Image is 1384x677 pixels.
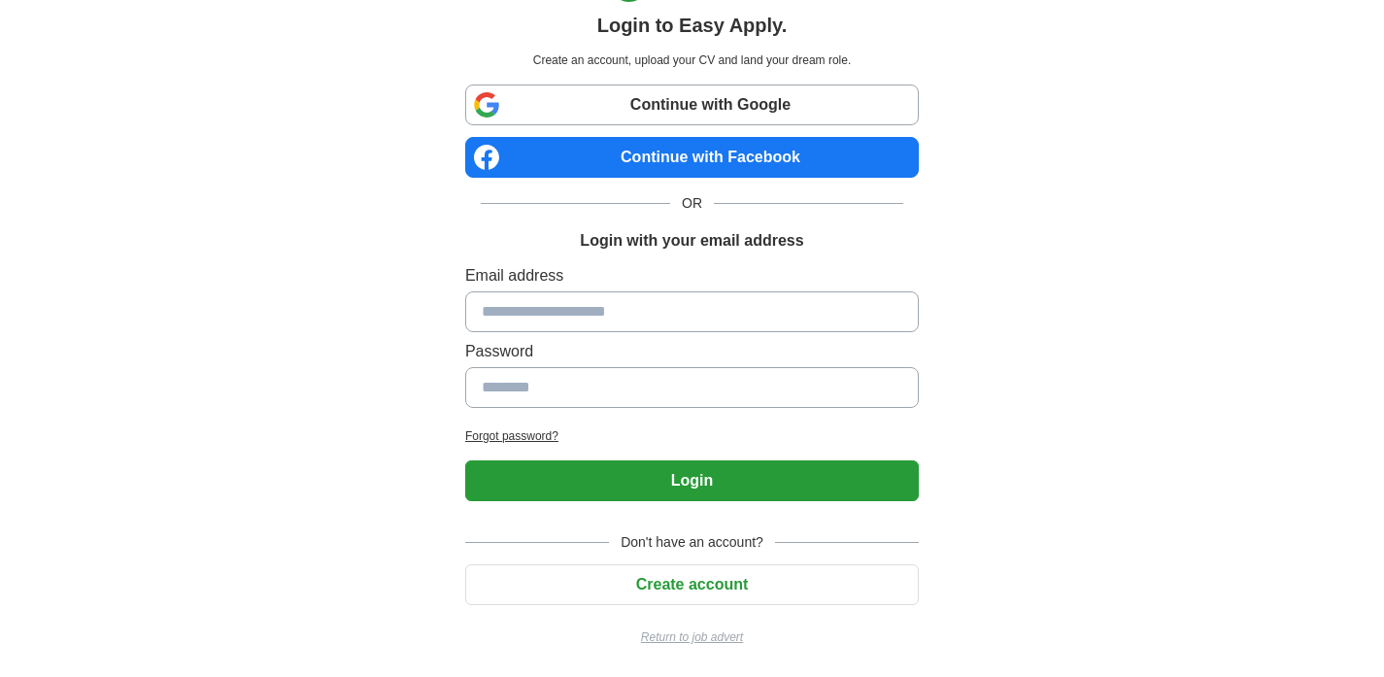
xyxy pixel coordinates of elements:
[597,11,788,40] h1: Login to Easy Apply.
[465,564,919,605] button: Create account
[580,229,803,253] h1: Login with your email address
[465,427,919,445] a: Forgot password?
[469,51,915,69] p: Create an account, upload your CV and land your dream role.
[465,137,919,178] a: Continue with Facebook
[465,628,919,646] a: Return to job advert
[465,576,919,592] a: Create account
[670,193,714,214] span: OR
[465,85,919,125] a: Continue with Google
[465,340,919,363] label: Password
[465,460,919,501] button: Login
[465,264,919,288] label: Email address
[609,532,775,553] span: Don't have an account?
